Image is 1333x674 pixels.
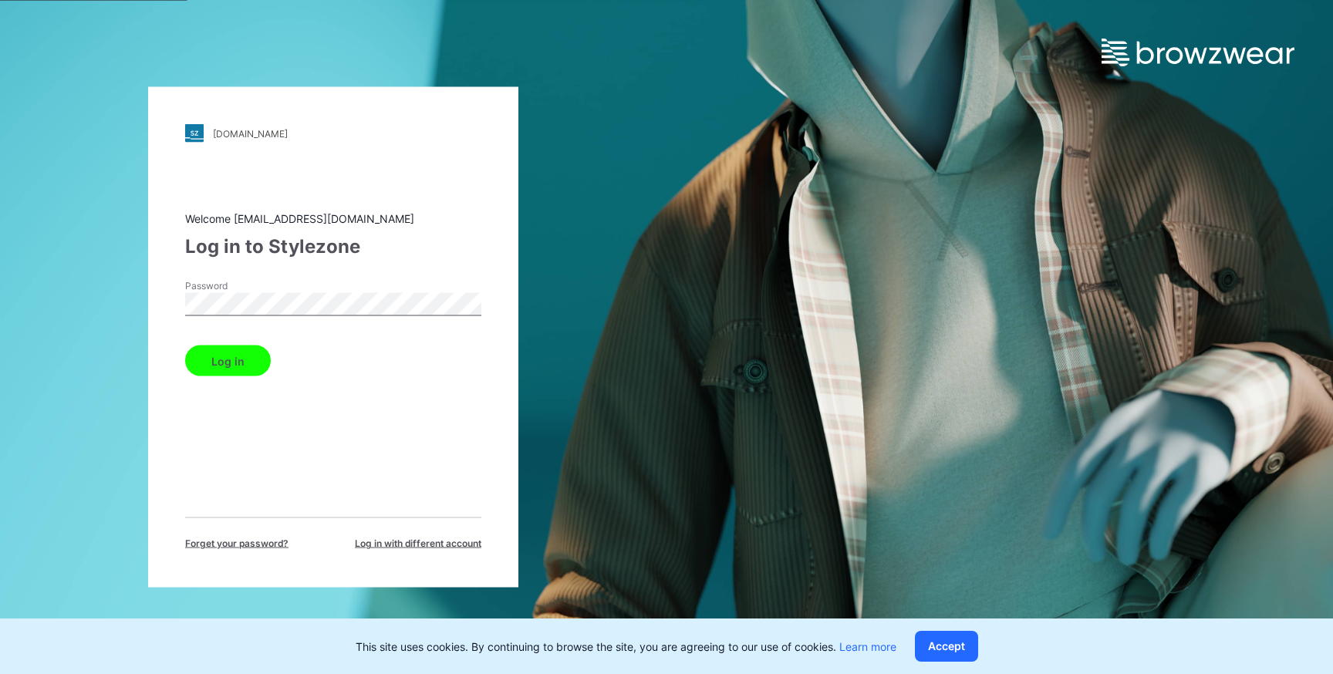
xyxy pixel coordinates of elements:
label: Password [185,279,293,293]
div: Log in to Stylezone [185,233,481,261]
p: This site uses cookies. By continuing to browse the site, you are agreeing to our use of cookies. [356,639,896,655]
a: [DOMAIN_NAME] [185,124,481,143]
a: Learn more [839,640,896,653]
div: Welcome [EMAIL_ADDRESS][DOMAIN_NAME] [185,211,481,227]
button: Accept [915,631,978,662]
div: [DOMAIN_NAME] [213,127,288,139]
span: Forget your password? [185,537,289,551]
img: stylezone-logo.562084cfcfab977791bfbf7441f1a819.svg [185,124,204,143]
span: Log in with different account [355,537,481,551]
img: browzwear-logo.e42bd6dac1945053ebaf764b6aa21510.svg [1102,39,1294,66]
button: Log in [185,345,271,376]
